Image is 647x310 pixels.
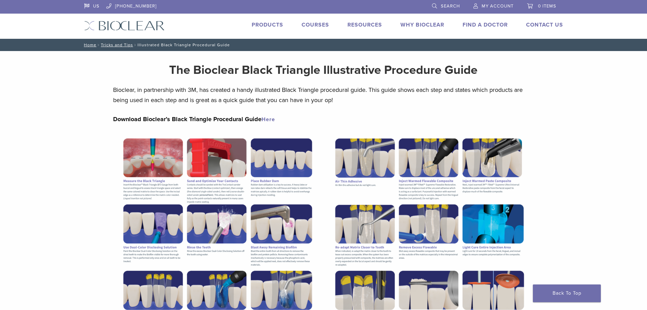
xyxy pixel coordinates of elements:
strong: Download Bioclear’s Black Triangle Procedural Guide [113,115,275,123]
a: Products [252,21,283,28]
span: Search [441,3,460,9]
a: Back To Top [533,284,601,302]
a: Why Bioclear [400,21,444,28]
a: Find A Doctor [463,21,508,28]
span: / [96,43,101,47]
nav: Illustrated Black Triangle Procedural Guide [79,39,568,51]
a: Courses [302,21,329,28]
a: Contact Us [526,21,563,28]
p: Bioclear, in partnership with 3M, has created a handy illustrated Black Triangle procedural guide... [113,85,534,105]
a: Home [82,43,96,47]
img: Bioclear [84,21,165,31]
a: Resources [347,21,382,28]
a: Here [262,116,275,123]
span: 0 items [538,3,556,9]
span: / [133,43,138,47]
a: Tricks and Tips [101,43,133,47]
strong: The Bioclear Black Triangle Illustrative Procedure Guide [169,63,478,77]
span: My Account [482,3,514,9]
